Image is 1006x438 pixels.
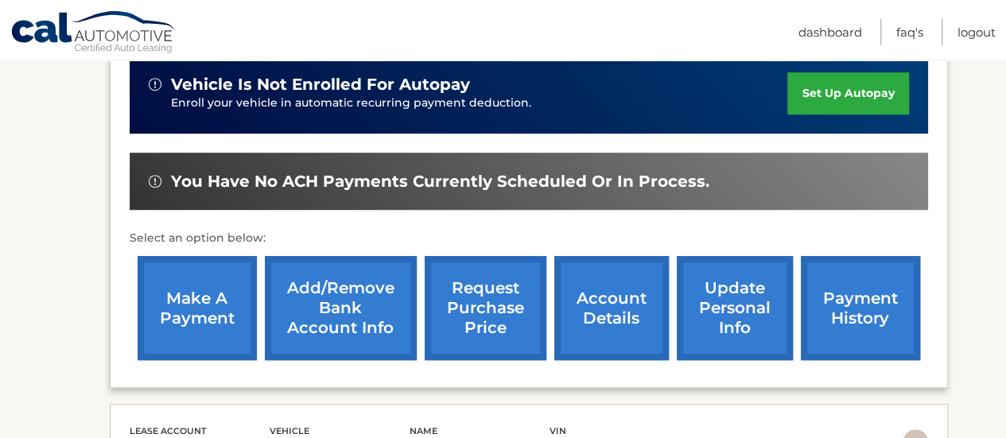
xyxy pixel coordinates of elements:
[265,256,417,360] a: Add/Remove bank account info
[130,425,207,436] span: lease account
[550,425,566,436] span: vin
[801,256,920,360] a: payment history
[957,19,996,45] a: Logout
[554,256,669,360] a: account details
[410,425,437,436] span: name
[425,256,546,360] a: request purchase price
[10,10,177,56] a: Cal Automotive
[149,78,161,91] img: alert-white.svg
[171,95,788,112] p: Enroll your vehicle in automatic recurring payment deduction.
[138,256,257,360] a: make a payment
[130,229,928,248] p: Select an option below:
[787,72,908,114] a: set up autopay
[677,256,793,360] a: update personal info
[171,75,470,95] span: vehicle is not enrolled for autopay
[270,425,309,436] span: vehicle
[896,19,923,45] a: FAQ's
[149,175,161,188] img: alert-white.svg
[798,19,862,45] a: Dashboard
[171,172,709,192] span: You have no ACH payments currently scheduled or in process.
